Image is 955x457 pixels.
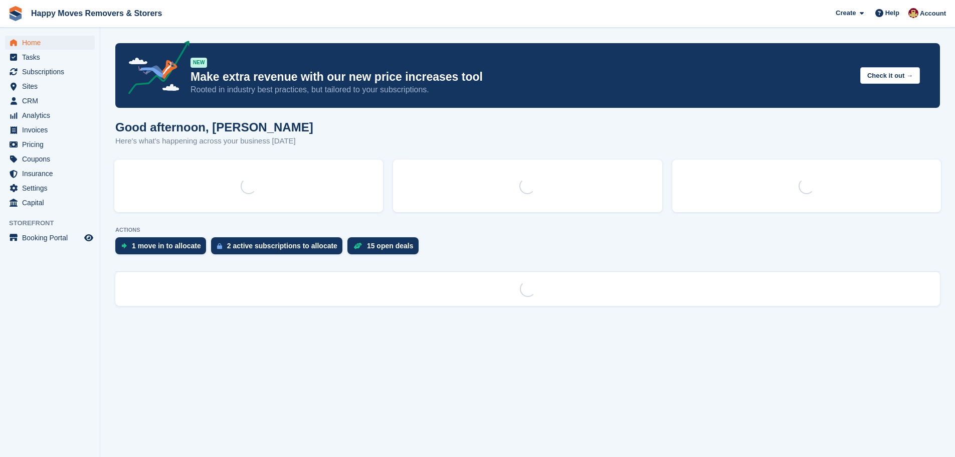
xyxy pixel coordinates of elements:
[22,108,82,122] span: Analytics
[885,8,899,18] span: Help
[227,242,337,250] div: 2 active subscriptions to allocate
[5,108,95,122] a: menu
[5,36,95,50] a: menu
[836,8,856,18] span: Create
[211,237,347,259] a: 2 active subscriptions to allocate
[22,79,82,93] span: Sites
[115,120,313,134] h1: Good afternoon, [PERSON_NAME]
[27,5,166,22] a: Happy Moves Removers & Storers
[5,196,95,210] a: menu
[217,243,222,249] img: active_subscription_to_allocate_icon-d502201f5373d7db506a760aba3b589e785aa758c864c3986d89f69b8ff3...
[5,50,95,64] a: menu
[860,67,920,84] button: Check it out →
[190,84,852,95] p: Rooted in industry best practices, but tailored to your subscriptions.
[22,167,82,181] span: Insurance
[115,135,313,147] p: Here's what's happening across your business [DATE]
[908,8,918,18] img: Steven Fry
[115,237,211,259] a: 1 move in to allocate
[8,6,23,21] img: stora-icon-8386f47178a22dfd0bd8f6a31ec36ba5ce8667c1dd55bd0f319d3a0aa187defe.svg
[22,196,82,210] span: Capital
[121,243,127,249] img: move_ins_to_allocate_icon-fdf77a2bb77ea45bf5b3d319d69a93e2d87916cf1d5bf7949dd705db3b84f3ca.svg
[5,137,95,151] a: menu
[347,237,424,259] a: 15 open deals
[5,123,95,137] a: menu
[5,231,95,245] a: menu
[5,152,95,166] a: menu
[5,94,95,108] a: menu
[22,181,82,195] span: Settings
[22,65,82,79] span: Subscriptions
[367,242,414,250] div: 15 open deals
[22,152,82,166] span: Coupons
[190,70,852,84] p: Make extra revenue with our new price increases tool
[120,41,190,98] img: price-adjustments-announcement-icon-8257ccfd72463d97f412b2fc003d46551f7dbcb40ab6d574587a9cd5c0d94...
[353,242,362,249] img: deal-1b604bf984904fb50ccaf53a9ad4b4a5d6e5aea283cecdc64d6e3604feb123c2.svg
[22,137,82,151] span: Pricing
[22,123,82,137] span: Invoices
[115,227,940,233] p: ACTIONS
[5,167,95,181] a: menu
[22,231,82,245] span: Booking Portal
[5,65,95,79] a: menu
[5,79,95,93] a: menu
[22,50,82,64] span: Tasks
[920,9,946,19] span: Account
[22,36,82,50] span: Home
[190,58,207,68] div: NEW
[9,218,100,228] span: Storefront
[83,232,95,244] a: Preview store
[22,94,82,108] span: CRM
[132,242,201,250] div: 1 move in to allocate
[5,181,95,195] a: menu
